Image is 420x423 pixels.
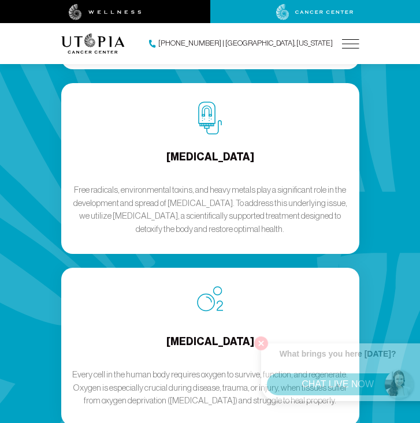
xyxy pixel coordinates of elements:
[276,4,354,20] img: cancer center
[342,39,359,48] img: icon-hamburger
[166,335,254,364] h4: [MEDICAL_DATA]
[166,150,254,179] h4: [MEDICAL_DATA]
[70,184,350,235] p: Free radicals, environmental toxins, and heavy metals play a significant role in the development ...
[198,102,222,134] img: Chelation Therapy
[61,33,125,54] img: logo
[197,286,223,312] img: Oxygen Therapy
[149,38,333,50] a: [PHONE_NUMBER] | [GEOGRAPHIC_DATA], [US_STATE]
[70,368,350,407] p: Every cell in the human body requires oxygen to survive, function, and regenerate. Oxygen is espe...
[69,4,142,20] img: wellness
[61,83,359,254] a: Chelation Therapy[MEDICAL_DATA]Free radicals, environmental toxins, and heavy metals play a signi...
[158,38,333,49] span: [PHONE_NUMBER] | [GEOGRAPHIC_DATA], [US_STATE]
